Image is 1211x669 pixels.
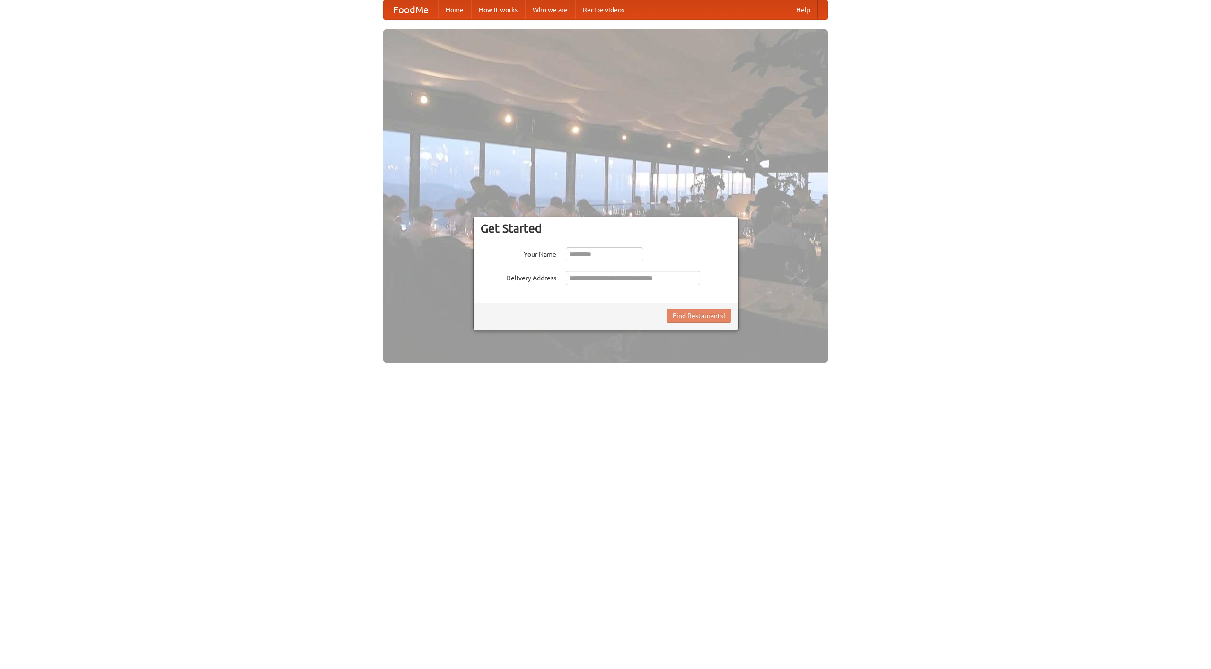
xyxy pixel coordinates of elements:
a: Help [789,0,818,19]
label: Your Name [481,247,556,259]
a: Home [438,0,471,19]
h3: Get Started [481,221,731,235]
a: How it works [471,0,525,19]
button: Find Restaurants! [667,309,731,323]
label: Delivery Address [481,271,556,283]
a: FoodMe [384,0,438,19]
a: Who we are [525,0,575,19]
a: Recipe videos [575,0,632,19]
